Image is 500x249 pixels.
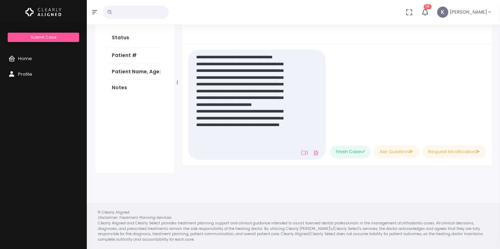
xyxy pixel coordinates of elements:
a: Submit Case [8,33,79,42]
button: Request Modification [422,146,486,158]
span: K [437,7,448,18]
a: Add Files [312,147,320,159]
div: scrollable content [188,32,486,39]
span: 14 [424,4,432,9]
span: Submit Case [31,34,56,40]
a: Add Loom Video [300,150,309,156]
em: Disclaimer: Treatment Planning Services [98,215,171,220]
img: Logo Horizontal [25,5,61,19]
th: Patient # [108,48,169,64]
button: Finish Case [330,146,371,158]
span: Home [18,55,32,62]
span: [PERSON_NAME] [450,9,487,16]
span: Profile [18,71,32,77]
th: Patient Name, Age: [108,64,169,80]
div: © Clearly Aligned Clearly Aligned and Clearly Select provides treatment planning support and clin... [91,210,496,242]
th: Status [108,30,169,48]
button: Ask Question [374,146,419,158]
